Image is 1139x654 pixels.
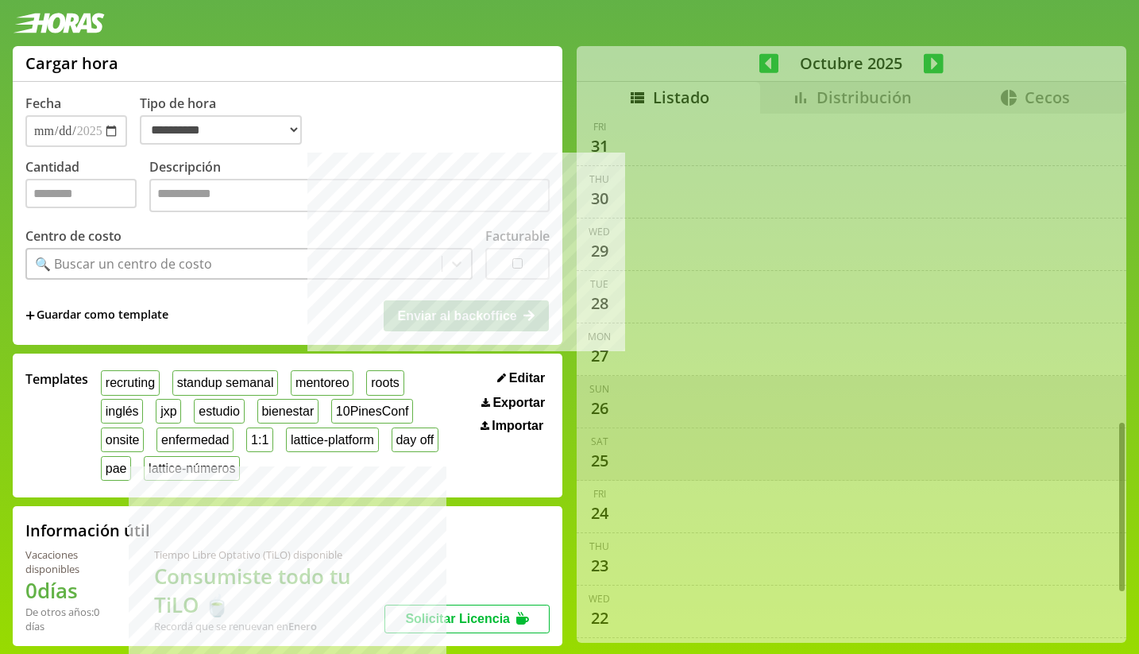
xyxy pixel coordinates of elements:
button: 1:1 [246,428,273,452]
label: Descripción [149,158,550,216]
button: inglés [101,399,143,424]
div: Tiempo Libre Optativo (TiLO) disponible [154,548,385,562]
button: 10PinesConf [331,399,413,424]
h1: Cargar hora [25,52,118,74]
input: Cantidad [25,179,137,208]
img: logotipo [13,13,105,33]
label: Tipo de hora [140,95,315,147]
b: Enero [288,619,317,633]
button: mentoreo [291,370,353,395]
div: De otros años: 0 días [25,605,116,633]
span: Importar [492,419,543,433]
button: lattice-números [144,456,240,481]
button: pae [101,456,131,481]
h1: Consumiste todo tu TiLO 🍵 [154,562,385,619]
span: +Guardar como template [25,307,168,324]
select: Tipo de hora [140,115,302,145]
span: Solicitar Licencia [405,612,510,625]
button: Solicitar Licencia [384,605,550,633]
label: Cantidad [25,158,149,216]
button: estudio [194,399,244,424]
div: 🔍 Buscar un centro de costo [35,255,212,273]
div: Vacaciones disponibles [25,548,116,576]
textarea: Descripción [149,179,550,212]
button: enfermedad [156,428,234,452]
label: Facturable [485,227,550,245]
button: roots [366,370,403,395]
h1: 0 días [25,576,116,605]
button: day off [392,428,438,452]
button: recruting [101,370,160,395]
label: Fecha [25,95,61,112]
button: Editar [492,370,550,386]
span: Exportar [492,396,545,410]
div: Recordá que se renuevan en [154,619,385,633]
button: bienestar [257,399,319,424]
span: Templates [25,370,88,388]
button: jxp [156,399,181,424]
button: standup semanal [172,370,278,395]
label: Centro de costo [25,227,122,245]
button: Exportar [477,395,550,411]
h2: Información útil [25,520,150,541]
span: Editar [509,371,545,385]
button: lattice-platform [286,428,379,452]
button: onsite [101,428,144,452]
span: + [25,307,35,324]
